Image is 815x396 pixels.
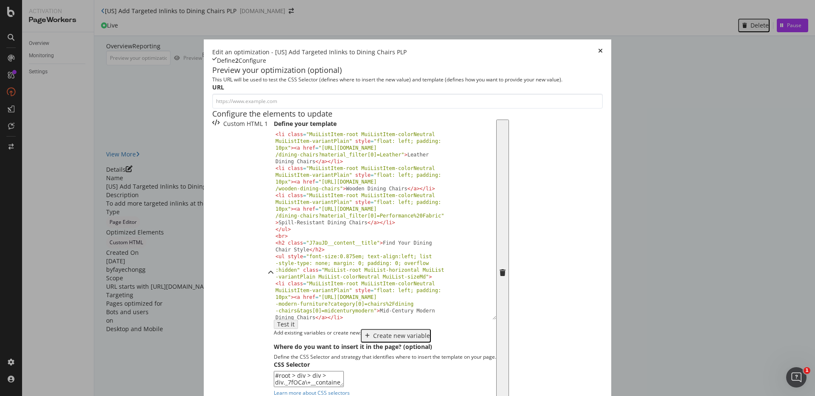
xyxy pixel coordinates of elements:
label: Define your template [274,120,337,128]
div: Edit an optimization - [US] Add Targeted Inlinks to Dining Chairs PLP [212,48,407,56]
label: Where do you want to insert it in the page? (optional) [274,343,432,351]
div: 2 [235,56,239,65]
span: 1 [804,367,810,374]
button: Create new variable [361,329,431,343]
div: Configure the elements to update [212,109,603,120]
div: Define [217,56,235,65]
label: URL [212,83,224,92]
button: Test it [274,320,298,329]
div: Configure [239,56,266,65]
div: Create new variable [373,332,430,339]
div: Preview your optimization (optional) [212,65,603,76]
input: https://www.example.com [212,94,603,109]
label: CSS Selector [274,360,310,369]
iframe: Intercom live chat [786,367,807,388]
div: This URL will be used to test the CSS Selector (defines where to insert the new value) and templa... [212,76,603,83]
div: Define the CSS Selector and strategy that identifies where to insert the template on your page. [274,353,496,360]
textarea: #root > div > div > div._7fOCa\+__container > div.MuiContainer-root.MuiContainer-maxWidthXl.J7auJ... [274,371,344,387]
div: Add existing variables or create new: [274,329,361,343]
div: times [598,48,603,56]
div: Test it [277,321,295,328]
